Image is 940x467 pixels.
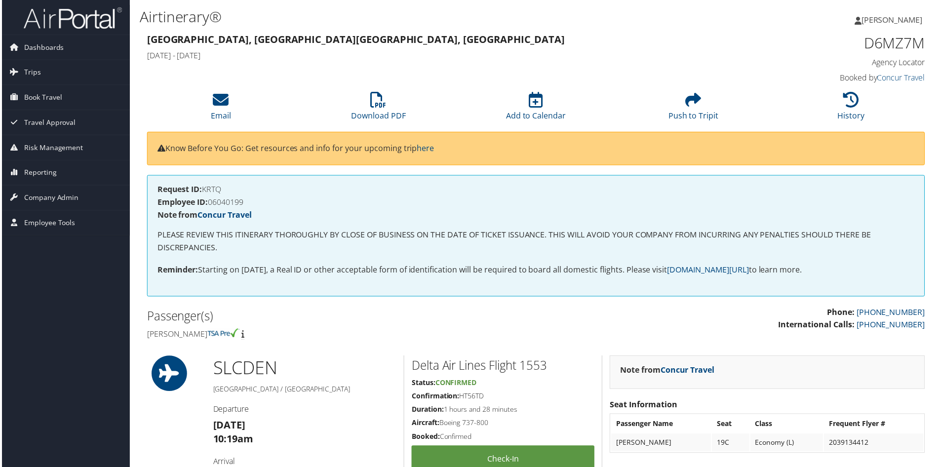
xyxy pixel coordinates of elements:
h1: Airtinerary® [138,6,669,27]
img: tsa-precheck.png [206,330,238,339]
span: [PERSON_NAME] [863,14,924,25]
a: Concur Travel [661,366,715,377]
strong: Confirmation: [411,392,459,402]
a: Download PDF [351,98,405,121]
span: Risk Management [22,136,81,160]
h2: Passenger(s) [146,309,529,326]
td: [PERSON_NAME] [612,435,712,453]
h1: D6MZ7M [743,33,927,53]
a: [PERSON_NAME] [856,5,934,35]
a: [PHONE_NUMBER] [858,308,927,319]
strong: Request ID: [156,185,201,195]
strong: Booked: [411,433,439,443]
h4: [DATE] - [DATE] [146,50,728,61]
p: Know Before You Go: Get resources and info for your upcoming trip [156,143,916,156]
strong: Note from [621,366,715,377]
a: Email [210,98,230,121]
span: Dashboards [22,35,62,60]
span: Book Travel [22,85,60,110]
strong: Employee ID: [156,197,207,208]
p: Starting on [DATE], a Real ID or other acceptable form of identification will be required to boar... [156,265,916,277]
h4: [PERSON_NAME] [146,330,529,341]
td: Economy (L) [751,435,825,453]
th: Seat [713,417,750,434]
strong: International Calls: [780,320,856,331]
h5: Confirmed [411,433,595,443]
h2: Delta Air Lines Flight 1553 [411,358,595,375]
a: Concur Travel [196,210,251,221]
a: [DOMAIN_NAME][URL] [668,265,750,276]
a: [PHONE_NUMBER] [858,320,927,331]
h4: Booked by [743,73,927,83]
a: Concur Travel [879,73,927,83]
td: 19C [713,435,750,453]
th: Passenger Name [612,417,712,434]
img: airportal-logo.png [22,6,120,30]
span: Company Admin [22,186,77,211]
strong: [GEOGRAPHIC_DATA], [GEOGRAPHIC_DATA] [GEOGRAPHIC_DATA], [GEOGRAPHIC_DATA] [146,33,565,46]
span: Reporting [22,161,55,186]
h1: SLC DEN [212,357,396,382]
a: here [417,143,434,154]
a: History [839,98,866,121]
span: Travel Approval [22,111,74,135]
span: Trips [22,60,39,85]
h4: Agency Locator [743,57,927,68]
h4: KRTQ [156,186,916,194]
h4: 06040199 [156,199,916,207]
span: Confirmed [435,379,476,389]
td: 2039134412 [825,435,925,453]
strong: Reminder: [156,265,197,276]
strong: 10:19am [212,434,252,447]
th: Class [751,417,825,434]
strong: Seat Information [610,400,678,411]
th: Frequent Flyer # [825,417,925,434]
h4: Departure [212,405,396,416]
a: Push to Tripit [669,98,719,121]
strong: [DATE] [212,420,244,433]
p: PLEASE REVIEW THIS ITINERARY THOROUGHLY BY CLOSE OF BUSINESS ON THE DATE OF TICKET ISSUANCE. THIS... [156,230,916,255]
strong: Note from [156,210,251,221]
strong: Phone: [828,308,856,319]
strong: Duration: [411,406,443,416]
h5: Boeing 737-800 [411,420,595,429]
h5: 1 hours and 28 minutes [411,406,595,416]
span: Employee Tools [22,211,74,236]
h5: HT56TD [411,392,595,402]
strong: Aircraft: [411,420,439,429]
strong: Status: [411,379,435,389]
h5: [GEOGRAPHIC_DATA] / [GEOGRAPHIC_DATA] [212,386,396,395]
a: Add to Calendar [506,98,566,121]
